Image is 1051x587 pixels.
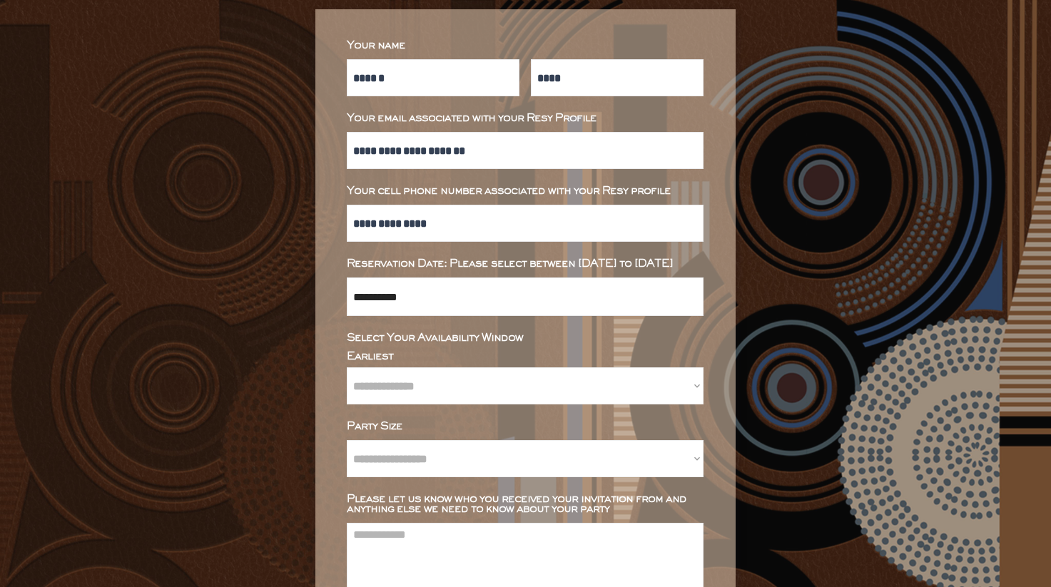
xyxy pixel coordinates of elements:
[347,494,704,514] div: Please let us know who you received your invitation from and anything else we need to know about ...
[347,352,704,362] div: Earliest
[347,186,704,196] div: Your cell phone number associated with your Resy profile
[347,41,704,51] div: Your name
[347,422,704,432] div: Party Size
[347,113,704,123] div: Your email associated with your Resy Profile
[347,259,704,269] div: Reservation Date: Please select between [DATE] to [DATE]
[347,333,704,343] div: Select Your Availability Window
